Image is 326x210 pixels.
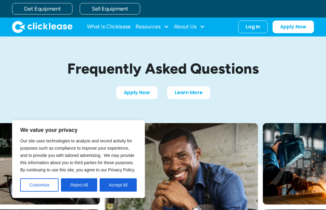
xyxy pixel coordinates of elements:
button: Customize [20,178,59,192]
button: Accept All [100,178,137,192]
a: Sell Equipment [80,3,140,14]
div: Log In [246,24,260,30]
img: Clicklease logo [12,21,72,33]
a: Get Equipment [12,3,72,14]
a: Apply Now [273,21,314,33]
a: What Is Clicklease [87,21,131,33]
a: Apply Now [116,86,158,99]
button: Reject All [61,178,97,192]
a: Learn More [167,86,210,99]
h1: Frequently Asked Questions [21,61,305,77]
div: About Us [174,21,205,33]
div: Resources [136,21,169,33]
div: We value your privacy [12,120,145,198]
a: home [12,21,72,33]
span: Our site uses technologies to analyze and record activity for purposes such as compliance to impr... [20,138,135,172]
p: We value your privacy [20,126,137,134]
